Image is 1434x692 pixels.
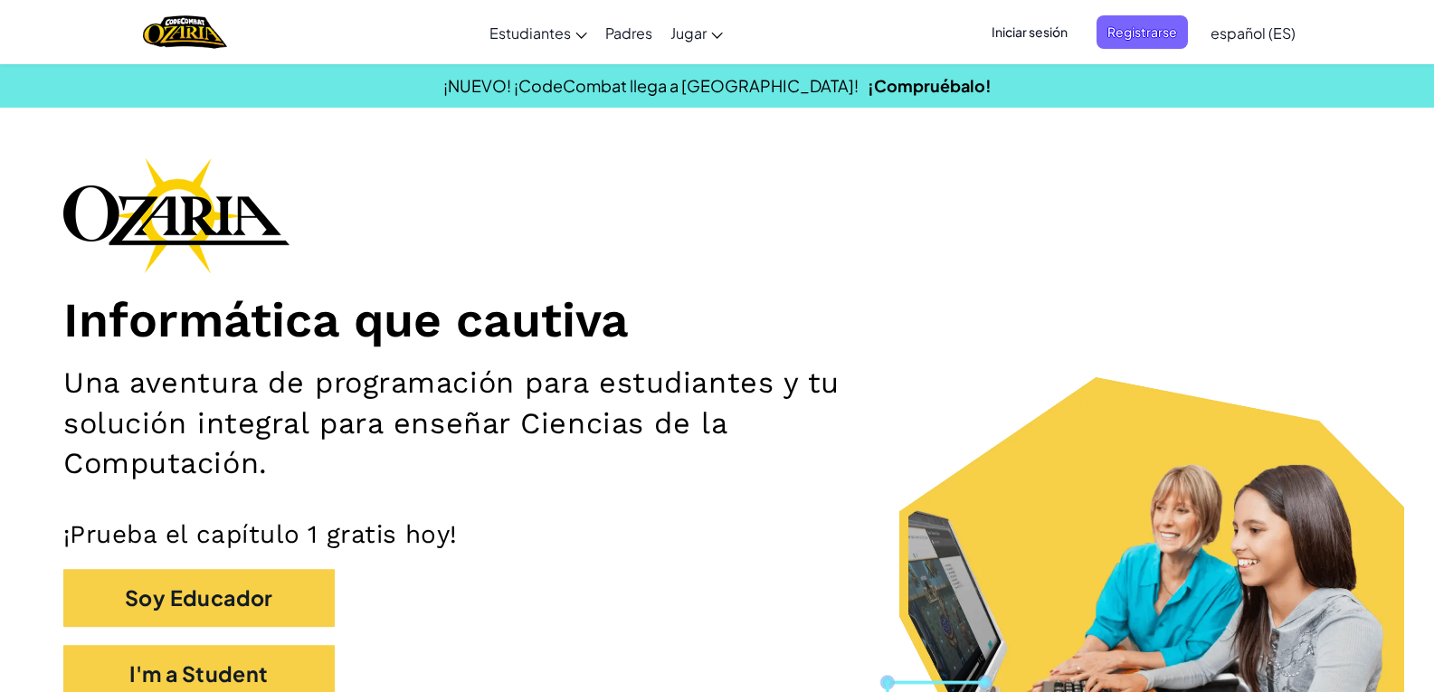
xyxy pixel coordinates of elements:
[1201,8,1305,57] a: español (ES)
[63,569,335,628] button: Soy Educador
[63,157,290,273] img: Ozaria branding logo
[63,363,939,482] h2: Una aventura de programación para estudiantes y tu solución integral para enseñar Ciencias de la ...
[489,24,571,43] span: Estudiantes
[143,14,227,51] img: Home
[596,8,661,57] a: Padres
[981,15,1078,49] button: Iniciar sesión
[143,14,227,51] a: Ozaria by CodeCombat logo
[670,24,707,43] span: Jugar
[443,75,859,96] span: ¡NUEVO! ¡CodeCombat llega a [GEOGRAPHIC_DATA]!
[63,291,1371,350] h1: Informática que cautiva
[1097,15,1188,49] button: Registrarse
[63,519,1371,551] p: ¡Prueba el capítulo 1 gratis hoy!
[868,75,992,96] a: ¡Compruébalo!
[661,8,732,57] a: Jugar
[480,8,596,57] a: Estudiantes
[1211,24,1296,43] span: español (ES)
